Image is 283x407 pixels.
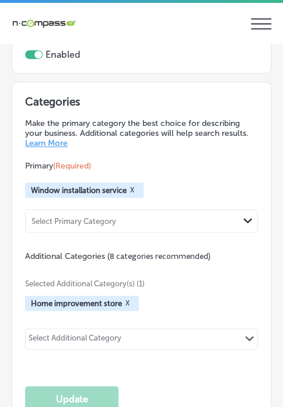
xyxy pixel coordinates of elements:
img: tab_keywords_by_traffic_grey.svg [116,68,125,77]
label: Enabled [46,49,81,60]
span: Additional Categories [25,251,211,261]
div: Keywords by Traffic [129,69,197,76]
span: (Required) [53,161,91,171]
div: Select Primary Category [32,217,116,226]
a: Learn More [25,138,68,148]
img: logo_orange.svg [19,19,28,28]
div: Domain: [DOMAIN_NAME] [30,30,128,40]
span: Home improvement store [31,299,122,308]
img: 660ab0bf-5cc7-4cb8-ba1c-48b5ae0f18e60NCTV_CLogo_TV_Black_-500x88.png [12,17,76,29]
div: Select Additional Category [29,334,121,347]
button: X [127,185,138,195]
button: X [122,299,133,308]
span: (8 categories recommended) [107,251,211,262]
img: website_grey.svg [19,30,28,40]
span: Selected Additional Category(s) (1) [25,279,249,288]
p: Make the primary category the best choice for describing your business. Additional categories wil... [25,118,258,148]
span: Primary [25,161,91,171]
img: tab_domain_overview_orange.svg [32,68,41,77]
div: Domain Overview [44,69,104,76]
h3: Categories [25,95,258,113]
div: v 4.0.25 [33,19,57,28]
span: Window installation service [31,186,127,195]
